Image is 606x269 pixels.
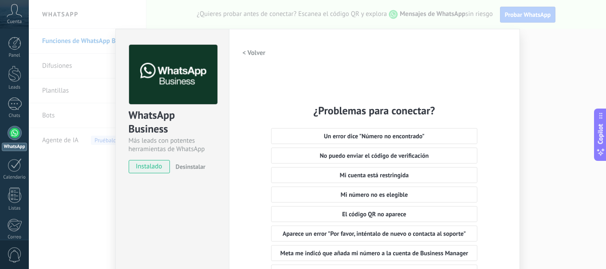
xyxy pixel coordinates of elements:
[2,53,28,58] div: Panel
[283,230,466,237] span: Aparece un error "Por favor, inténtalo de nuevo o contacta al soporte"
[271,206,477,222] button: El código QR no aparece
[271,187,477,203] button: Mi número no es elegible
[2,206,28,211] div: Listas
[7,19,22,25] span: Cuenta
[340,172,409,178] span: Mi cuenta está restringida
[2,175,28,180] div: Calendario
[129,136,216,153] div: Más leads con potentes herramientas de WhatsApp
[596,124,605,144] span: Copilot
[172,160,205,173] button: Desinstalar
[2,234,28,240] div: Correo
[341,191,408,198] span: Mi número no es elegible
[129,108,216,136] div: WhatsApp Business
[342,211,406,217] span: El código QR no aparece
[243,49,266,57] h2: < Volver
[324,133,425,139] span: Un error dice "Número no encontrado"
[271,104,477,117] h2: ¿Problemas para conectar?
[129,160,169,173] span: instalado
[271,245,477,261] button: Meta me indicó que añada mi número a la cuenta de Business Manager
[2,143,27,151] div: WhatsApp
[271,128,477,144] button: Un error dice "Número no encontrado"
[271,148,477,164] button: No puedo enviar el código de verificación
[2,113,28,119] div: Chats
[2,85,28,90] div: Leads
[271,167,477,183] button: Mi cuenta está restringida
[320,152,429,159] span: No puedo enviar el código de verificación
[243,45,266,61] button: < Volver
[176,163,205,171] span: Desinstalar
[129,45,217,105] img: logo_main.png
[271,226,477,242] button: Aparece un error "Por favor, inténtalo de nuevo o contacta al soporte"
[280,250,468,256] span: Meta me indicó que añada mi número a la cuenta de Business Manager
